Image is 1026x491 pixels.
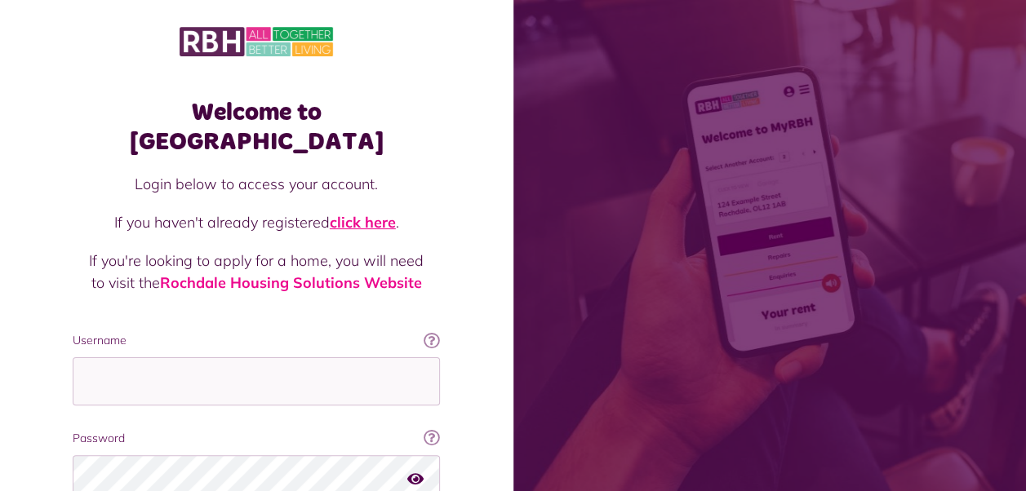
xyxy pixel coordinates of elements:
[89,211,424,233] p: If you haven't already registered .
[89,173,424,195] p: Login below to access your account.
[73,98,440,157] h1: Welcome to [GEOGRAPHIC_DATA]
[180,24,333,59] img: MyRBH
[330,213,396,232] a: click here
[89,250,424,294] p: If you're looking to apply for a home, you will need to visit the
[73,332,440,349] label: Username
[160,273,422,292] a: Rochdale Housing Solutions Website
[73,430,440,447] label: Password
